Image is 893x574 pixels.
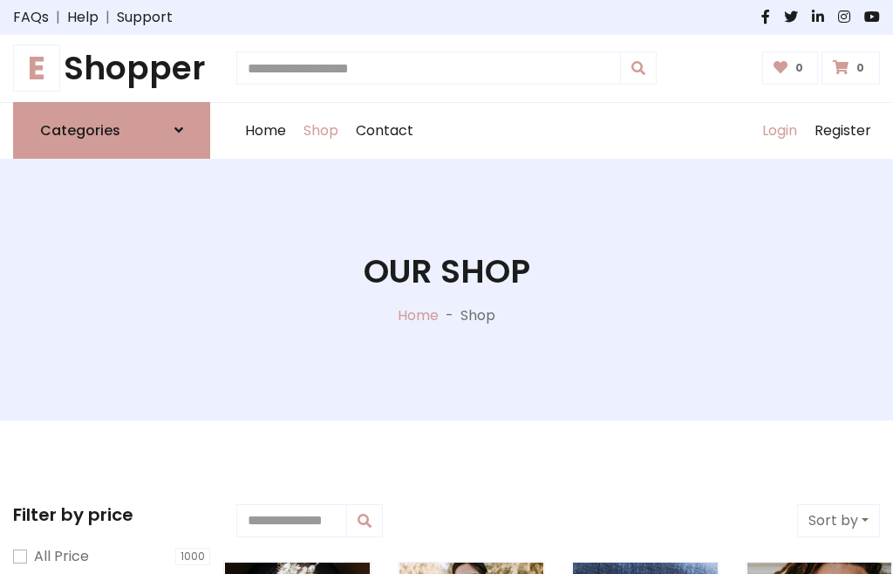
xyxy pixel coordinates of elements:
h6: Categories [40,122,120,139]
h5: Filter by price [13,504,210,525]
a: Contact [347,103,422,159]
label: All Price [34,546,89,567]
a: Home [236,103,295,159]
p: Shop [460,305,495,326]
a: 0 [762,51,819,85]
span: 1000 [175,548,210,565]
span: | [99,7,117,28]
a: Categories [13,102,210,159]
button: Sort by [797,504,880,537]
a: Register [806,103,880,159]
a: 0 [821,51,880,85]
a: FAQs [13,7,49,28]
h1: Shopper [13,49,210,88]
a: Shop [295,103,347,159]
a: EShopper [13,49,210,88]
a: Login [753,103,806,159]
a: Help [67,7,99,28]
a: Support [117,7,173,28]
h1: Our Shop [364,252,530,291]
span: E [13,44,60,92]
span: 0 [791,60,808,76]
span: | [49,7,67,28]
a: Home [398,305,439,325]
span: 0 [852,60,869,76]
p: - [439,305,460,326]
